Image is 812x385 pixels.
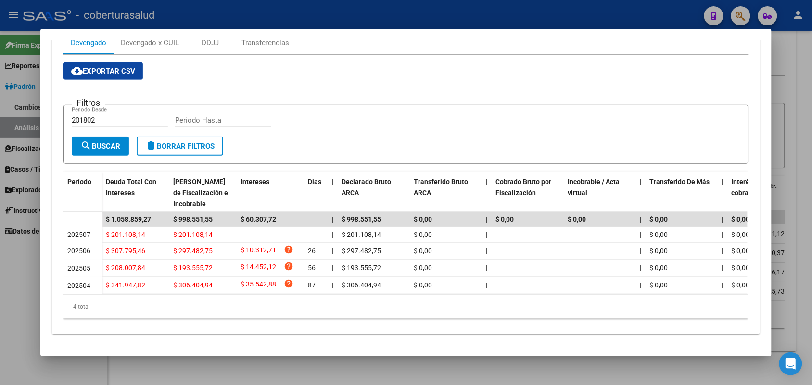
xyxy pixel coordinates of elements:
[328,172,338,214] datatable-header-cell: |
[72,98,105,108] h3: Filtros
[646,172,718,214] datatable-header-cell: Transferido De Más
[722,247,723,255] span: |
[414,215,432,223] span: $ 0,00
[649,264,668,272] span: $ 0,00
[486,281,487,289] span: |
[67,178,91,186] span: Período
[106,215,151,223] span: $ 1.058.859,27
[67,247,90,255] span: 202506
[731,231,749,238] span: $ 0,00
[304,172,328,214] datatable-header-cell: Dias
[72,137,129,156] button: Buscar
[731,215,749,223] span: $ 0,00
[106,178,156,197] span: Deuda Total Con Intereses
[564,172,636,214] datatable-header-cell: Incobrable / Acta virtual
[410,172,482,214] datatable-header-cell: Transferido Bruto ARCA
[63,295,748,319] div: 4 total
[486,215,488,223] span: |
[121,37,179,48] div: Devengado x CUIL
[342,231,381,238] span: $ 201.108,14
[80,140,92,151] mat-icon: search
[332,281,333,289] span: |
[71,37,106,48] div: Devengado
[492,172,564,214] datatable-header-cell: Cobrado Bruto por Fiscalización
[241,37,289,48] div: Transferencias
[308,247,316,255] span: 26
[284,245,293,254] i: help
[173,178,228,208] span: [PERSON_NAME] de Fiscalización e Incobrable
[568,178,620,197] span: Incobrable / Acta virtual
[241,261,276,274] span: $ 14.452,12
[342,247,381,255] span: $ 297.482,75
[414,178,468,197] span: Transferido Bruto ARCA
[332,215,334,223] span: |
[722,215,723,223] span: |
[106,247,145,255] span: $ 307.795,46
[71,65,83,76] mat-icon: cloud_download
[173,264,213,272] span: $ 193.555,72
[106,281,145,289] span: $ 341.947,82
[731,247,749,255] span: $ 0,00
[486,264,487,272] span: |
[241,279,276,292] span: $ 35.542,88
[640,247,641,255] span: |
[52,24,760,334] div: Aportes y Contribuciones de la Empresa: 30680020376
[779,352,802,375] div: Open Intercom Messenger
[722,231,723,238] span: |
[137,137,223,156] button: Borrar Filtros
[284,261,293,271] i: help
[414,231,432,238] span: $ 0,00
[63,62,143,80] button: Exportar CSV
[486,231,487,238] span: |
[308,281,316,289] span: 87
[241,245,276,258] span: $ 10.312,71
[169,172,237,214] datatable-header-cell: Deuda Bruta Neto de Fiscalización e Incobrable
[649,215,668,223] span: $ 0,00
[237,172,304,214] datatable-header-cell: Intereses
[718,172,727,214] datatable-header-cell: |
[173,231,213,238] span: $ 201.108,14
[649,281,668,289] span: $ 0,00
[640,281,641,289] span: |
[67,282,90,289] span: 202504
[342,178,391,197] span: Declarado Bruto ARCA
[486,178,488,186] span: |
[636,172,646,214] datatable-header-cell: |
[102,172,169,214] datatable-header-cell: Deuda Total Con Intereses
[332,264,333,272] span: |
[640,178,642,186] span: |
[640,264,641,272] span: |
[731,264,749,272] span: $ 0,00
[332,247,333,255] span: |
[332,231,333,238] span: |
[284,279,293,288] i: help
[414,264,432,272] span: $ 0,00
[173,247,213,255] span: $ 297.482,75
[67,231,90,238] span: 202507
[568,215,586,223] span: $ 0,00
[495,178,551,197] span: Cobrado Bruto por Fiscalización
[202,37,219,48] div: DDJJ
[731,281,749,289] span: $ 0,00
[241,178,269,186] span: Intereses
[482,172,492,214] datatable-header-cell: |
[71,67,135,75] span: Exportar CSV
[722,178,723,186] span: |
[722,281,723,289] span: |
[173,281,213,289] span: $ 306.404,94
[640,215,642,223] span: |
[308,264,316,272] span: 56
[173,215,213,223] span: $ 998.551,55
[63,172,102,212] datatable-header-cell: Período
[414,281,432,289] span: $ 0,00
[649,231,668,238] span: $ 0,00
[241,215,276,223] span: $ 60.307,72
[414,247,432,255] span: $ 0,00
[486,247,487,255] span: |
[338,172,410,214] datatable-header-cell: Declarado Bruto ARCA
[342,264,381,272] span: $ 193.555,72
[67,264,90,272] span: 202505
[308,178,321,186] span: Dias
[106,264,145,272] span: $ 208.007,84
[80,142,120,150] span: Buscar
